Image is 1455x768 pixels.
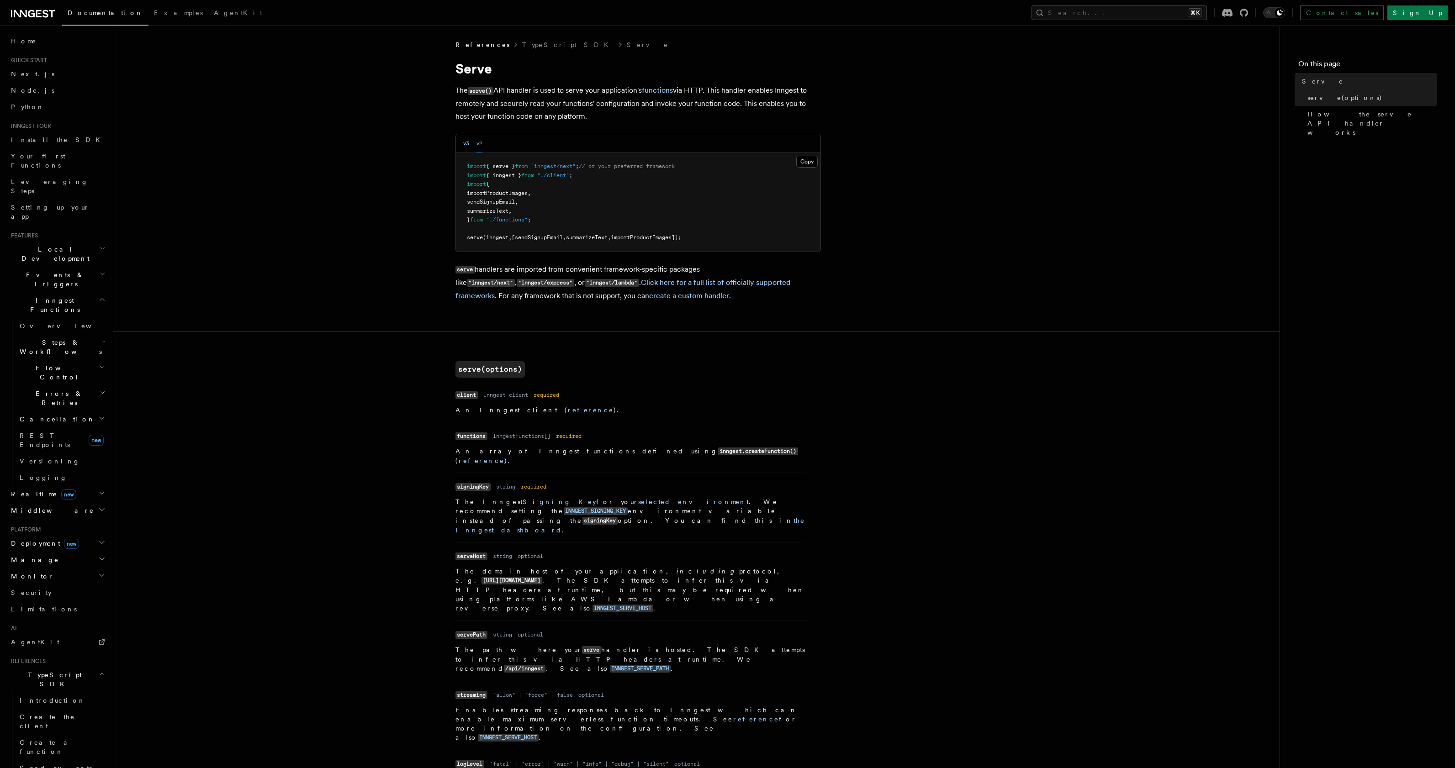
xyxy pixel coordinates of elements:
[582,646,601,654] code: serve
[718,447,798,455] code: inngest.createFunction()
[642,86,673,95] a: functions
[7,57,47,64] span: Quick start
[518,631,543,638] dd: optional
[455,266,475,274] code: serve
[62,3,148,26] a: Documentation
[467,208,508,214] span: summarizeText
[627,40,669,49] a: Serve
[1387,5,1448,20] a: Sign Up
[16,469,107,486] a: Logging
[7,667,107,692] button: TypeScript SDK
[7,174,107,199] a: Leveraging Steps
[20,713,75,730] span: Create the client
[486,163,515,169] span: { serve }
[1298,73,1437,89] a: Serve
[593,605,653,612] a: INNGEST_SERVE_HOST
[563,234,566,241] span: ,
[455,705,806,742] p: Enables streaming responses back to Inngest which can enable maximum serverless function timeouts...
[455,432,487,440] code: functions
[521,172,534,179] span: from
[7,489,76,499] span: Realtime
[16,338,102,356] span: Steps & Workflows
[7,625,17,632] span: AI
[455,552,487,560] code: serveHost
[585,279,639,287] code: "inngest/lambda"
[16,318,107,334] a: Overview
[1189,8,1201,17] kbd: ⌘K
[455,497,806,535] p: The Inngest for your . We recommend setting the environment variable instead of passing the optio...
[528,190,531,196] span: ,
[11,136,106,143] span: Install the SDK
[467,199,515,205] span: sendSignupEmail
[515,163,528,169] span: from
[7,539,79,548] span: Deployment
[1304,89,1437,106] a: serve(options)
[455,567,806,613] p: The domain host of your application, protocol, e.g. . The SDK attempts to infer this via HTTP hea...
[455,760,484,768] code: logLevel
[455,391,478,399] code: client
[468,87,493,95] code: serve()
[16,334,107,360] button: Steps & Workflows
[7,232,38,239] span: Features
[7,82,107,99] a: Node.js
[11,178,88,195] span: Leveraging Steps
[16,385,107,411] button: Errors & Retries
[7,267,107,292] button: Events & Triggers
[523,498,596,505] a: Signing Key
[467,172,486,179] span: import
[214,9,262,16] span: AgentKit
[467,163,486,169] span: import
[517,279,574,287] code: "inngest/express"
[638,498,749,505] a: selected environment
[578,691,604,699] dd: optional
[20,322,114,330] span: Overview
[467,279,515,287] code: "inngest/next"
[455,447,806,465] p: An array of Inngest functions defined using ( ).
[16,363,99,382] span: Flow Control
[7,584,107,601] a: Security
[11,589,52,596] span: Security
[1263,7,1285,18] button: Toggle dark mode
[208,3,268,25] a: AgentKit
[512,234,563,241] span: [sendSignupEmail
[649,291,729,300] a: create a custom handler
[483,391,528,399] dd: Inngest client
[1302,77,1344,86] span: Serve
[7,670,99,689] span: TypeScript SDK
[7,270,100,289] span: Events & Triggers
[7,132,107,148] a: Install the SDK
[518,552,543,560] dd: optional
[64,539,79,549] span: new
[1300,5,1384,20] a: Contact sales
[455,691,487,699] code: streaming
[7,122,51,130] span: Inngest tour
[455,361,525,378] a: serve(options)
[493,691,573,699] dd: "allow" | "force" | false
[537,172,569,179] span: "./client"
[7,502,107,519] button: Middleware
[455,631,487,639] code: servePath
[7,318,107,486] div: Inngest Functions
[11,87,54,94] span: Node.js
[11,103,44,110] span: Python
[531,163,576,169] span: "inngest/next"
[568,406,614,414] a: reference
[11,605,77,613] span: Limitations
[566,234,608,241] span: summarizeText
[582,517,618,525] code: signingKey
[556,432,582,440] dd: required
[16,709,107,734] a: Create the client
[521,483,546,490] dd: required
[7,148,107,174] a: Your first Functions
[1307,93,1382,102] span: serve(options)
[11,153,65,169] span: Your first Functions
[796,156,818,168] button: Copy
[467,216,470,223] span: }
[455,645,806,673] p: The path where your handler is hosted. The SDK attempts to infer this via HTTP headers at runtime...
[16,389,99,407] span: Errors & Retries
[7,486,107,502] button: Realtimenew
[455,263,821,302] p: handlers are imported from convenient framework-specific packages like , , or . . For any framewo...
[455,517,805,534] a: the Inngest dashboard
